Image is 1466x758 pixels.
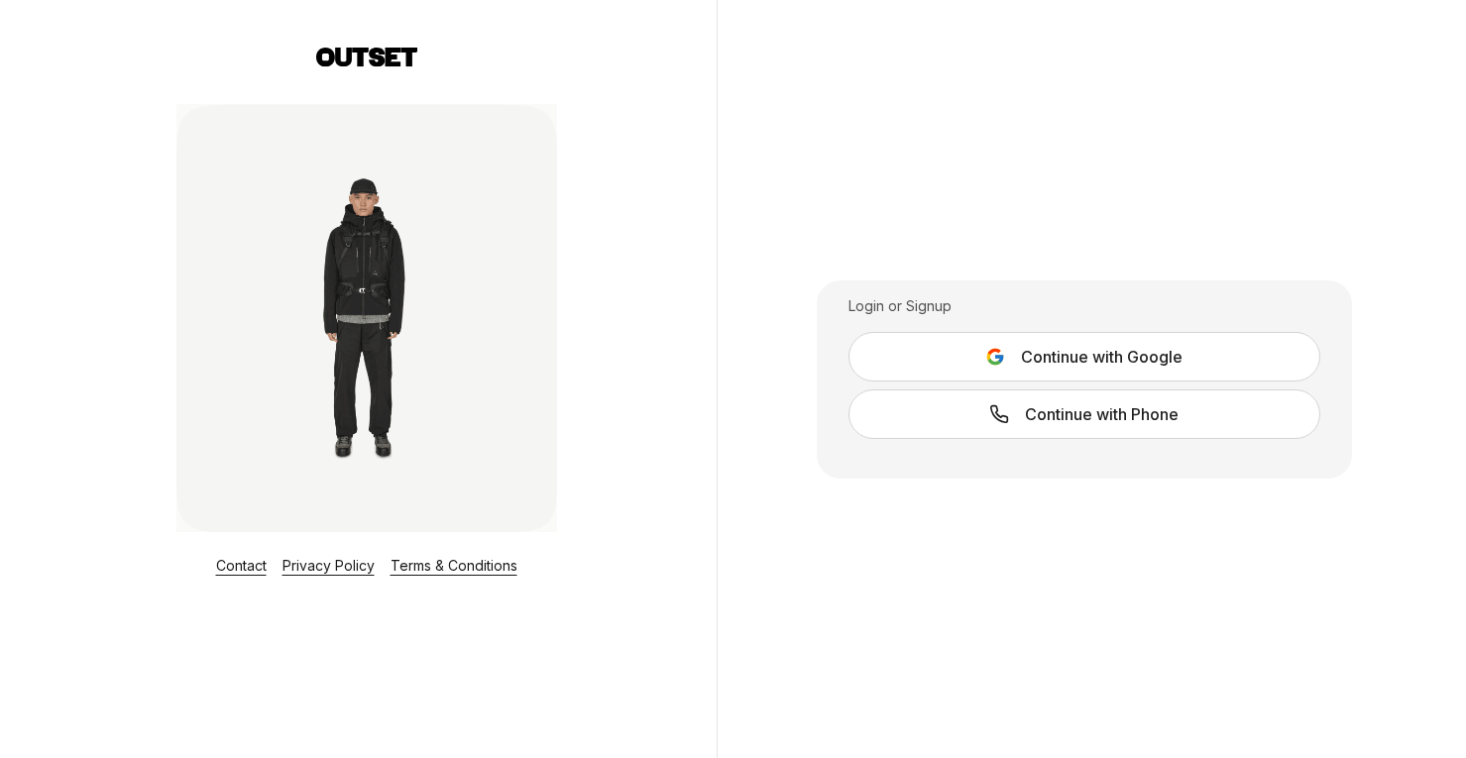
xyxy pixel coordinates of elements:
[848,389,1320,439] a: Continue with Phone
[848,296,1320,316] div: Login or Signup
[1021,345,1183,369] span: Continue with Google
[848,332,1320,381] button: Continue with Google
[391,557,517,574] a: Terms & Conditions
[216,557,267,574] a: Contact
[282,557,375,574] a: Privacy Policy
[1025,402,1179,426] span: Continue with Phone
[176,104,557,532] img: Login Layout Image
